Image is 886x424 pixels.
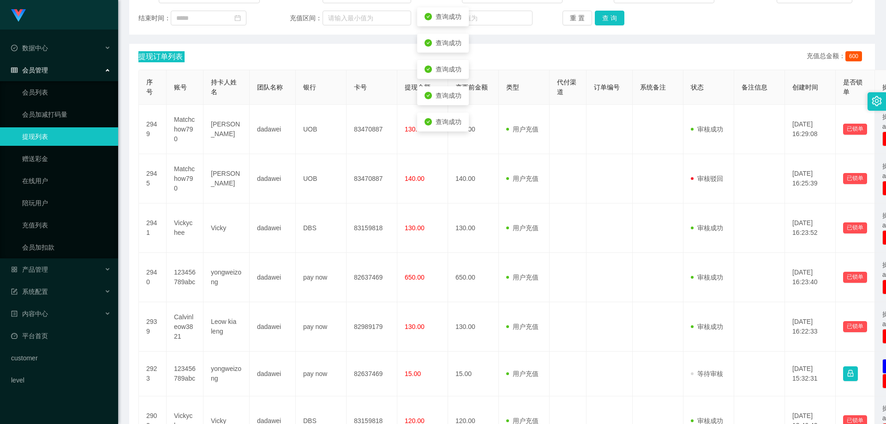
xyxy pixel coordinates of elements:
[640,84,666,91] span: 系统备注
[557,78,576,96] span: 代付渠道
[843,366,858,381] button: 图标: lock
[506,125,539,133] span: 用户充值
[139,302,167,352] td: 2939
[691,175,723,182] span: 审核驳回
[11,9,26,22] img: logo.9652507e.png
[250,352,296,396] td: dadawei
[347,154,397,203] td: 83470887
[691,224,723,232] span: 审核成功
[22,172,111,190] a: 在线用户
[296,203,347,253] td: DBS
[405,125,425,133] span: 130.00
[691,274,723,281] span: 审核成功
[843,173,867,184] button: 已锁单
[506,84,519,91] span: 类型
[785,302,836,352] td: [DATE] 16:22:33
[436,13,461,20] span: 查询成功
[138,13,171,23] span: 结束时间：
[11,311,18,317] i: 图标: profile
[506,370,539,377] span: 用户充值
[257,84,283,91] span: 团队名称
[405,175,425,182] span: 140.00
[427,11,532,25] input: 请输入最大值为
[296,105,347,154] td: UOB
[785,154,836,203] td: [DATE] 16:25:39
[405,323,425,330] span: 130.00
[11,288,18,295] i: 图标: form
[204,203,250,253] td: Vicky
[594,84,620,91] span: 订单编号
[139,352,167,396] td: 2923
[290,13,322,23] span: 充值区间：
[448,302,499,352] td: 130.00
[22,83,111,102] a: 会员列表
[204,253,250,302] td: yongweizong
[691,125,723,133] span: 审核成功
[405,224,425,232] span: 130.00
[296,253,347,302] td: pay now
[843,124,867,135] button: 已锁单
[425,66,432,73] i: icon: check-circle
[845,51,862,61] span: 600
[347,352,397,396] td: 82637469
[139,203,167,253] td: 2941
[11,288,48,295] span: 系统配置
[146,78,153,96] span: 序号
[405,84,431,91] span: 提现金额
[167,253,204,302] td: 123456789abc
[354,84,367,91] span: 卡号
[742,84,767,91] span: 备注信息
[691,323,723,330] span: 审核成功
[425,92,432,99] i: icon: check-circle
[296,302,347,352] td: pay now
[347,105,397,154] td: 83470887
[167,302,204,352] td: Calvinleow3821
[436,118,461,125] span: 查询成功
[785,203,836,253] td: [DATE] 16:23:52
[11,266,48,273] span: 产品管理
[843,321,867,332] button: 已锁单
[436,39,461,47] span: 查询成功
[843,272,867,283] button: 已锁单
[872,96,882,106] i: 图标: setting
[843,222,867,233] button: 已锁单
[785,253,836,302] td: [DATE] 16:23:40
[250,302,296,352] td: dadawei
[11,44,48,52] span: 数据中心
[448,105,499,154] td: 130.00
[595,11,624,25] button: 查 询
[138,51,183,62] span: 提现订单列表
[691,84,704,91] span: 状态
[448,352,499,396] td: 15.00
[167,154,204,203] td: Matchchow790
[296,154,347,203] td: UOB
[22,127,111,146] a: 提现列表
[843,78,862,96] span: 是否锁单
[11,310,48,317] span: 内容中心
[22,149,111,168] a: 赠送彩金
[22,105,111,124] a: 会员加减打码量
[167,203,204,253] td: Vickychee
[167,352,204,396] td: 123456789abc
[204,352,250,396] td: yongweizong
[411,13,427,23] span: ~
[506,175,539,182] span: 用户充值
[563,11,592,25] button: 重 置
[167,105,204,154] td: Matchchow790
[204,302,250,352] td: Leow kia leng
[22,238,111,257] a: 会员加扣款
[11,327,111,345] a: 图标: dashboard平台首页
[11,349,111,367] a: customer
[303,84,316,91] span: 银行
[139,105,167,154] td: 2949
[174,84,187,91] span: 账号
[22,194,111,212] a: 陪玩用户
[448,253,499,302] td: 650.00
[11,371,111,389] a: level
[448,203,499,253] td: 130.00
[807,51,866,62] div: 充值总金额：
[347,302,397,352] td: 82989179
[785,105,836,154] td: [DATE] 16:29:08
[405,370,421,377] span: 15.00
[436,92,461,99] span: 查询成功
